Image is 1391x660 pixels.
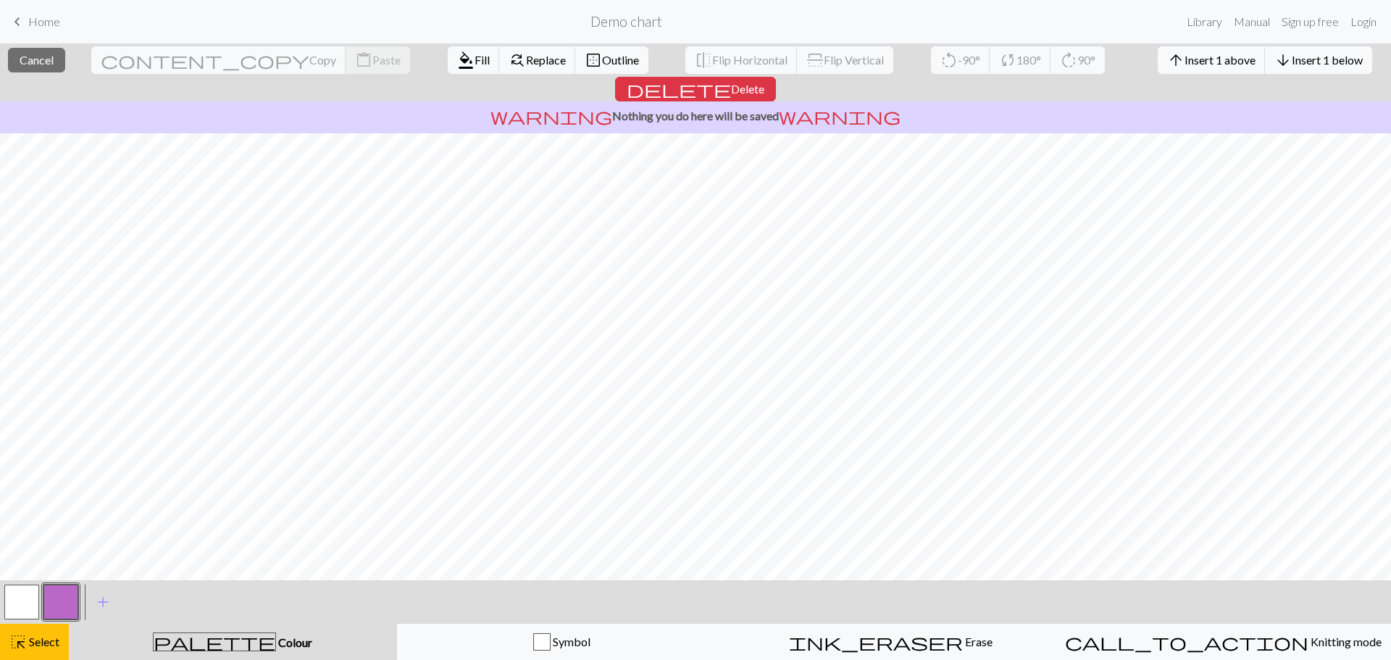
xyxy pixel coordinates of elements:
[1292,53,1363,67] span: Insert 1 below
[1185,53,1256,67] span: Insert 1 above
[309,53,336,67] span: Copy
[1065,632,1308,652] span: call_to_action
[101,50,309,70] span: content_copy
[1056,624,1391,660] button: Knitting mode
[999,50,1016,70] span: sync
[1265,46,1372,74] button: Insert 1 below
[276,635,312,649] span: Colour
[94,592,112,612] span: add
[685,46,798,74] button: Flip Horizontal
[551,635,590,648] span: Symbol
[69,624,397,660] button: Colour
[499,46,576,74] button: Replace
[397,624,727,660] button: Symbol
[575,46,648,74] button: Outline
[726,624,1056,660] button: Erase
[91,46,346,74] button: Copy
[931,46,990,74] button: -90°
[627,79,731,99] span: delete
[1016,53,1041,67] span: 180°
[20,53,54,67] span: Cancel
[958,53,980,67] span: -90°
[731,82,764,96] span: Delete
[1274,50,1292,70] span: arrow_downward
[9,632,27,652] span: highlight_alt
[590,13,662,30] h2: Demo chart
[615,77,776,101] button: Delete
[490,106,612,126] span: warning
[1276,7,1345,36] a: Sign up free
[585,50,602,70] span: border_outer
[990,46,1051,74] button: 180°
[154,632,275,652] span: palette
[779,106,901,126] span: warning
[1181,7,1228,36] a: Library
[940,50,958,70] span: rotate_left
[457,50,475,70] span: format_color_fill
[789,632,963,652] span: ink_eraser
[27,635,59,648] span: Select
[695,50,712,70] span: flip
[28,14,60,28] span: Home
[509,50,526,70] span: find_replace
[475,53,490,67] span: Fill
[805,51,825,69] span: flip
[1158,46,1266,74] button: Insert 1 above
[9,9,60,34] a: Home
[1060,50,1077,70] span: rotate_right
[6,107,1385,125] p: Nothing you do here will be saved
[602,53,639,67] span: Outline
[1228,7,1276,36] a: Manual
[1077,53,1095,67] span: 90°
[1345,7,1382,36] a: Login
[712,53,788,67] span: Flip Horizontal
[963,635,993,648] span: Erase
[1050,46,1105,74] button: 90°
[797,46,893,74] button: Flip Vertical
[1308,635,1382,648] span: Knitting mode
[526,53,566,67] span: Replace
[448,46,500,74] button: Fill
[1167,50,1185,70] span: arrow_upward
[8,48,65,72] button: Cancel
[824,53,884,67] span: Flip Vertical
[9,12,26,32] span: keyboard_arrow_left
